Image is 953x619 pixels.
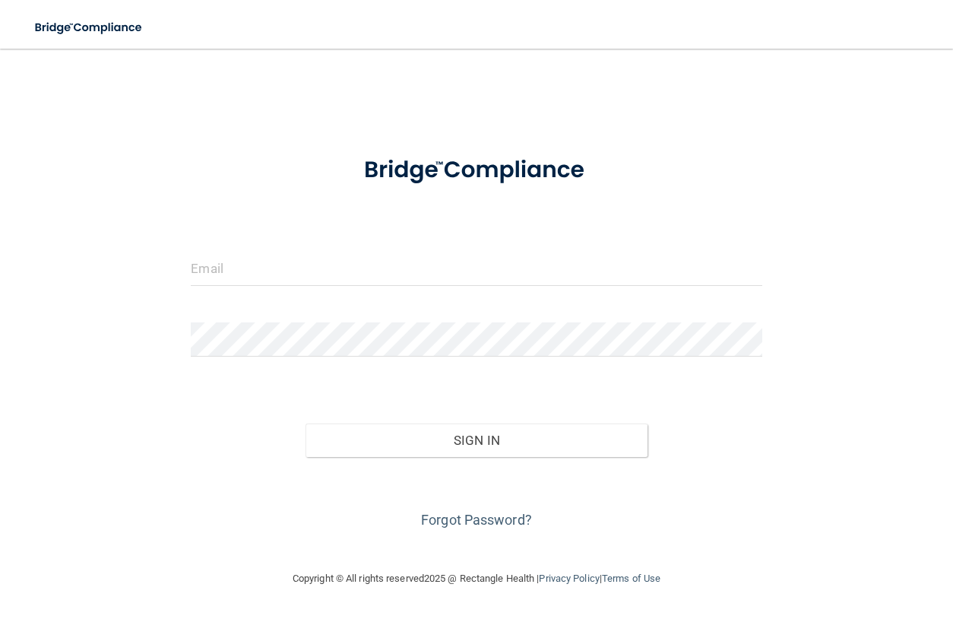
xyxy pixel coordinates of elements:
img: bridge_compliance_login_screen.278c3ca4.svg [23,12,156,43]
a: Forgot Password? [421,512,532,528]
a: Terms of Use [602,573,660,584]
a: Privacy Policy [539,573,599,584]
input: Email [191,252,761,286]
div: Copyright © All rights reserved 2025 @ Rectangle Health | | [199,554,754,603]
button: Sign In [306,424,648,457]
img: bridge_compliance_login_screen.278c3ca4.svg [340,140,614,201]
